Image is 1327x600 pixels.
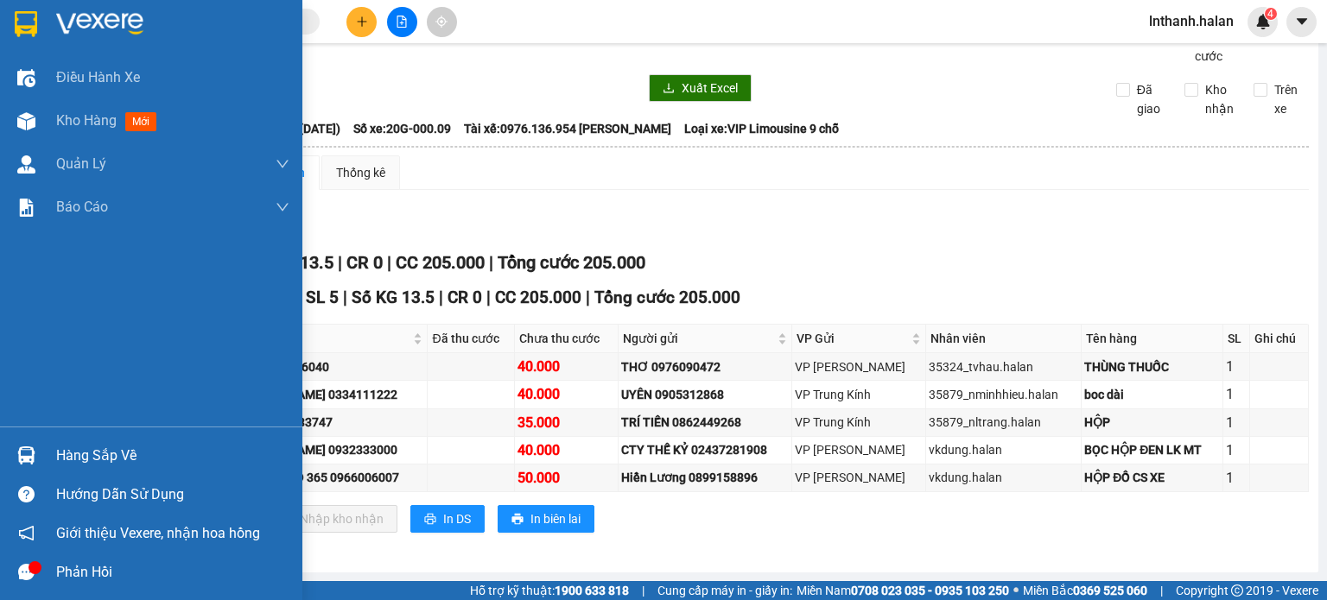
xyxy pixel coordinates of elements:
div: [PERSON_NAME] 0334111222 [233,385,424,404]
span: VP Gửi [797,329,908,348]
button: file-add [387,7,417,37]
span: | [486,287,491,307]
button: printerIn DS [410,505,485,533]
span: | [586,287,590,307]
span: CR 0 [346,252,383,273]
span: lnthanh.halan [1135,10,1248,32]
div: Hiền Lương 0899158896 [621,468,790,487]
div: THƠ 0976090472 [621,357,790,376]
span: | [489,252,493,273]
span: download [663,82,675,96]
span: In DS [443,509,471,528]
div: [PERSON_NAME] 0932333000 [233,440,424,459]
div: VP Trung Kính [795,413,923,432]
span: Điều hành xe [56,66,140,88]
button: downloadXuất Excel [649,74,752,102]
div: 1 [1226,467,1247,489]
div: KHẢI 0989533747 [233,413,424,432]
div: VP [PERSON_NAME] [795,468,923,487]
div: HƯNG AUTO 365 0966006007 [233,468,424,487]
button: plus [346,7,377,37]
span: question-circle [18,486,35,502]
span: aim [435,16,448,28]
span: | [338,252,342,273]
strong: 1900 633 818 [555,584,629,597]
div: 1 [1226,412,1247,433]
span: 4 [1267,8,1273,20]
div: vkdung.halan [929,440,1078,459]
div: 1 [1226,383,1247,405]
span: Số xe: 20G-000.09 [353,119,451,138]
img: warehouse-icon [17,69,35,87]
div: 35324_tvhau.halan [929,357,1078,376]
span: Miền Bắc [1023,581,1147,600]
span: Người gửi [623,329,775,348]
th: Tên hàng [1082,325,1223,353]
img: logo-vxr [15,11,37,37]
span: Số KG 13.5 [352,287,435,307]
div: 40.000 [517,439,614,461]
span: Tài xế: 0976.136.954 [PERSON_NAME] [464,119,671,138]
span: | [387,252,391,273]
div: 40.000 [517,383,614,405]
span: copyright [1231,584,1243,597]
div: 35879_nminhhieu.halan [929,385,1078,404]
span: CC 205.000 [396,252,485,273]
th: Đã thu cước [428,325,515,353]
div: CTY THẾ KỶ 02437281908 [621,440,790,459]
div: THÙNG THUỐC [1084,357,1220,376]
span: printer [511,513,524,527]
span: Tổng cước 205.000 [594,287,740,307]
span: notification [18,525,35,541]
span: Cung cấp máy in - giấy in: [657,581,792,600]
span: plus [356,16,368,28]
div: HUY 0912466040 [233,357,424,376]
th: Nhân viên [926,325,1082,353]
span: caret-down [1294,14,1310,29]
div: 35.000 [517,412,614,433]
img: solution-icon [17,199,35,217]
span: Kho nhận [1198,80,1241,118]
div: boc dài [1084,385,1220,404]
span: Người nhận [235,329,410,348]
div: HỘP [1084,413,1220,432]
span: Báo cáo [56,196,108,218]
th: SL [1223,325,1250,353]
span: Miền Nam [797,581,1009,600]
strong: 0708 023 035 - 0935 103 250 [851,584,1009,597]
span: Loại xe: VIP Limousine 9 chỗ [684,119,839,138]
span: CR 0 [448,287,482,307]
button: printerIn biên lai [498,505,594,533]
span: Xuất Excel [682,79,738,98]
span: file-add [396,16,408,28]
td: VP Võ Chí Công [792,464,926,492]
span: | [439,287,443,307]
img: icon-new-feature [1255,14,1271,29]
span: Đã giao [1130,80,1172,118]
div: 1 [1226,356,1247,377]
span: Hỗ trợ kỹ thuật: [470,581,629,600]
span: | [343,287,347,307]
td: VP Nguyễn Trãi [792,353,926,381]
span: Tổng cước 205.000 [498,252,645,273]
button: caret-down [1286,7,1317,37]
span: down [276,200,289,214]
td: VP Trung Kính [792,381,926,408]
span: Kho hàng [56,112,117,129]
div: HỘP ĐỒ CS XE [1084,468,1220,487]
span: Trên xe [1267,80,1310,118]
td: VP Võ Chí Công [792,437,926,464]
sup: 4 [1265,8,1277,20]
span: CC 205.000 [495,287,581,307]
div: VP Trung Kính [795,385,923,404]
img: warehouse-icon [17,112,35,130]
strong: 0369 525 060 [1073,584,1147,597]
img: warehouse-icon [17,155,35,174]
div: 40.000 [517,356,614,377]
div: VP [PERSON_NAME] [795,440,923,459]
div: Phản hồi [56,559,289,585]
div: TRÍ TIẾN 0862449268 [621,413,790,432]
span: message [18,564,35,580]
button: aim [427,7,457,37]
div: Thống kê [336,163,385,182]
